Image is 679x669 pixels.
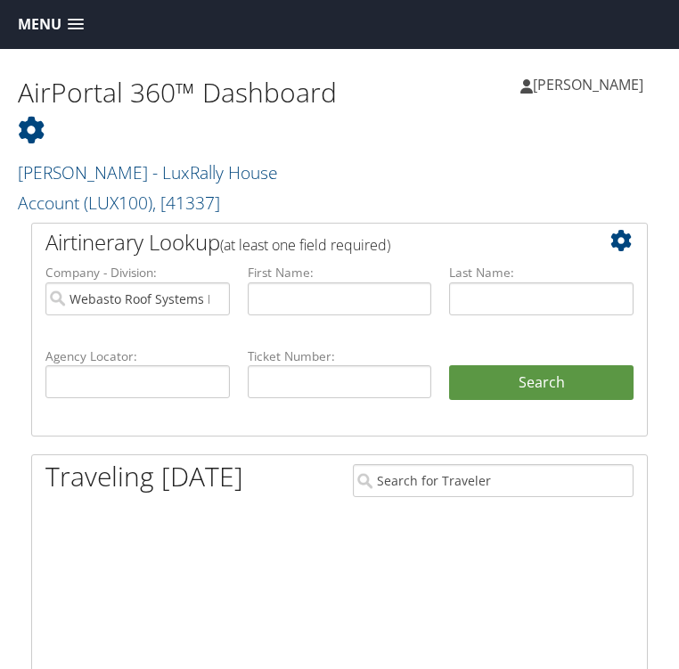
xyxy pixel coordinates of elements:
label: Last Name: [449,264,634,281]
span: ( LUX100 ) [84,191,152,215]
label: First Name: [248,264,432,281]
h1: AirPortal 360™ Dashboard [18,74,339,149]
span: (at least one field required) [220,235,390,255]
span: [PERSON_NAME] [533,75,643,94]
span: , [ 41337 ] [152,191,220,215]
input: Search for Traveler [353,464,634,497]
label: Ticket Number: [248,347,432,365]
a: Menu [9,10,93,39]
a: [PERSON_NAME] [520,58,661,111]
label: Agency Locator: [45,347,230,365]
button: Search [449,365,634,401]
h1: Traveling [DATE] [45,458,243,495]
label: Company - Division: [45,264,230,281]
a: [PERSON_NAME] - LuxRally House Account [18,160,278,215]
h2: Airtinerary Lookup [45,227,583,257]
span: Menu [18,16,61,33]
